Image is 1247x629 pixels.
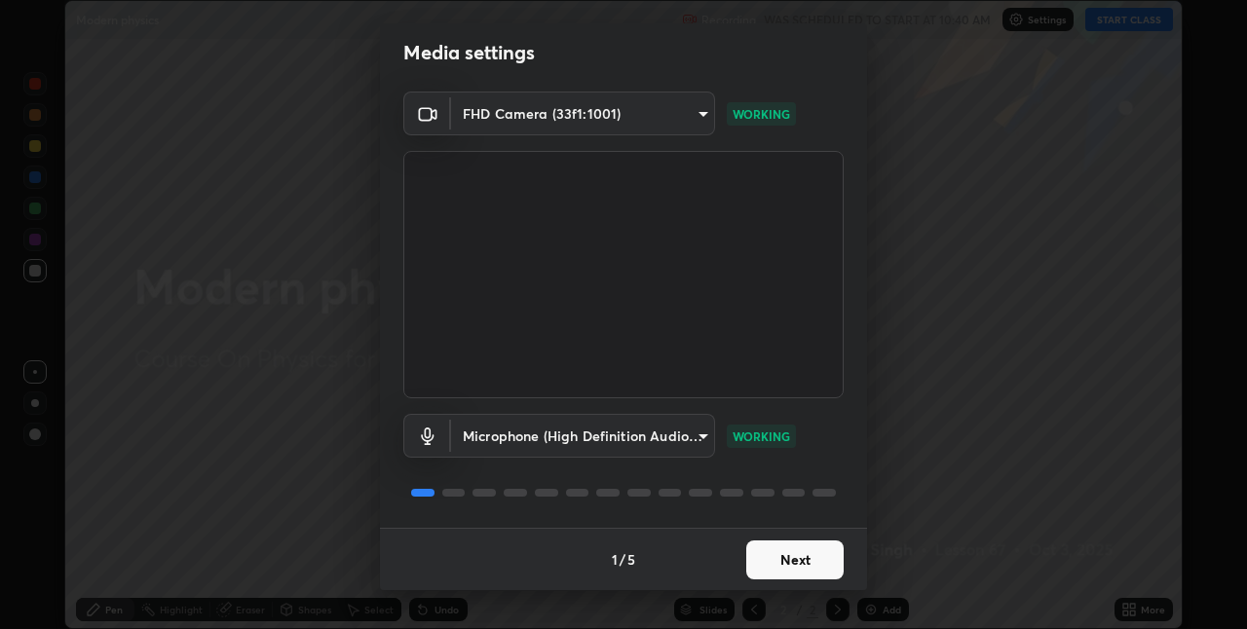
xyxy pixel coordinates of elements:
[451,414,715,458] div: FHD Camera (33f1:1001)
[746,540,844,579] button: Next
[733,105,790,123] p: WORKING
[403,40,535,65] h2: Media settings
[627,549,635,570] h4: 5
[620,549,625,570] h4: /
[733,427,790,445] p: WORKING
[451,92,715,135] div: FHD Camera (33f1:1001)
[612,549,618,570] h4: 1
